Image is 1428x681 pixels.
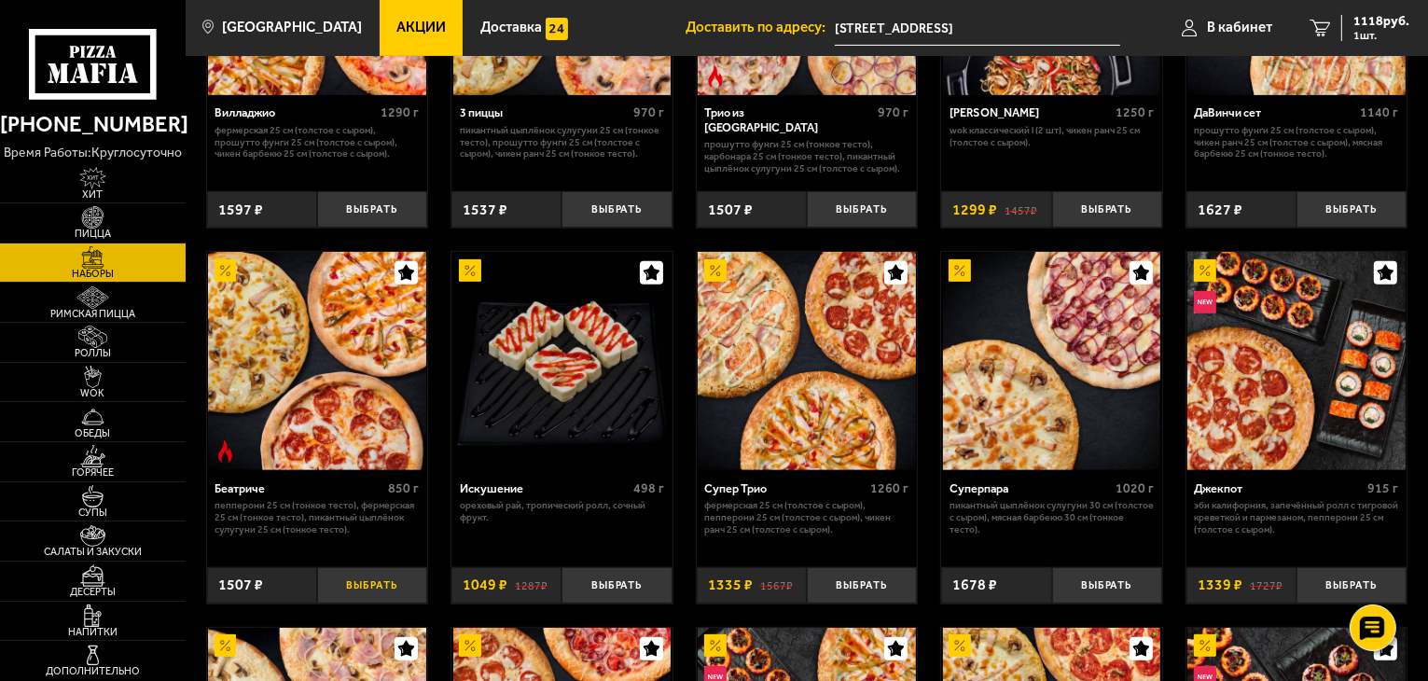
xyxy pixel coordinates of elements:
[388,480,419,496] span: 850 г
[451,252,672,470] a: АкционныйИскушение
[1296,191,1407,228] button: Выбрать
[760,577,793,592] s: 1567 ₽
[950,481,1111,495] div: Суперпара
[708,577,753,592] span: 1335 ₽
[704,634,727,657] img: Акционный
[704,65,727,88] img: Острое блюдо
[1194,291,1216,313] img: Новинка
[1296,567,1407,604] button: Выбрать
[950,125,1154,149] p: Wok классический L (2 шт), Чикен Ранч 25 см (толстое с сыром).
[949,259,971,282] img: Акционный
[463,577,507,592] span: 1049 ₽
[1116,104,1154,120] span: 1250 г
[480,21,542,35] span: Доставка
[943,252,1161,470] img: Суперпара
[704,105,873,134] div: Трио из [GEOGRAPHIC_DATA]
[704,139,908,174] p: Прошутто Фунги 25 см (тонкое тесто), Карбонара 25 см (тонкое тесто), Пикантный цыплёнок сулугуни ...
[704,259,727,282] img: Акционный
[1361,104,1399,120] span: 1140 г
[459,259,481,282] img: Акционный
[460,125,664,160] p: Пикантный цыплёнок сулугуни 25 см (тонкое тесто), Прошутто Фунги 25 см (толстое с сыром), Чикен Р...
[1353,30,1409,41] span: 1 шт.
[396,21,446,35] span: Акции
[949,634,971,657] img: Акционный
[633,480,664,496] span: 498 г
[952,202,997,217] span: 1299 ₽
[215,105,376,119] div: Вилладжио
[207,252,428,470] a: АкционныйОстрое блюдоБеатриче
[1198,577,1242,592] span: 1339 ₽
[561,191,672,228] button: Выбрать
[950,500,1154,535] p: Пикантный цыплёнок сулугуни 30 см (толстое с сыром), Мясная Барбекю 30 см (тонкое тесто).
[215,259,237,282] img: Акционный
[459,634,481,657] img: Акционный
[1368,480,1399,496] span: 915 г
[835,11,1120,46] input: Ваш адрес доставки
[222,21,362,35] span: [GEOGRAPHIC_DATA]
[1052,191,1162,228] button: Выбрать
[941,252,1162,470] a: АкционныйСуперпара
[215,500,419,535] p: Пепперони 25 см (тонкое тесто), Фермерская 25 см (тонкое тесто), Пикантный цыплёнок сулугуни 25 с...
[835,11,1120,46] span: Московский проспект, 66
[1187,252,1406,470] img: Джекпот
[215,125,419,160] p: Фермерская 25 см (толстое с сыром), Прошутто Фунги 25 см (толстое с сыром), Чикен Барбекю 25 см (...
[1194,125,1398,160] p: Прошутто Фунги 25 см (толстое с сыром), Чикен Ранч 25 см (толстое с сыром), Мясная Барбекю 25 см ...
[1186,252,1407,470] a: АкционныйНовинкаДжекпот
[208,252,426,470] img: Беатриче
[698,252,916,470] img: Супер Трио
[317,191,427,228] button: Выбрать
[317,567,427,604] button: Выбрать
[686,21,835,35] span: Доставить по адресу:
[546,18,568,40] img: 15daf4d41897b9f0e9f617042186c801.svg
[1194,634,1216,657] img: Акционный
[1116,480,1154,496] span: 1020 г
[1207,21,1272,35] span: В кабинет
[215,481,383,495] div: Беатриче
[1198,202,1242,217] span: 1627 ₽
[697,252,918,470] a: АкционныйСупер Трио
[879,104,909,120] span: 970 г
[704,500,908,535] p: Фермерская 25 см (толстое с сыром), Пепперони 25 см (толстое с сыром), Чикен Ранч 25 см (толстое ...
[871,480,909,496] span: 1260 г
[1194,481,1363,495] div: Джекпот
[1052,567,1162,604] button: Выбрать
[215,634,237,657] img: Акционный
[218,202,263,217] span: 1597 ₽
[1250,577,1282,592] s: 1727 ₽
[952,577,997,592] span: 1678 ₽
[704,481,866,495] div: Супер Трио
[950,105,1111,119] div: [PERSON_NAME]
[633,104,664,120] span: 970 г
[1194,105,1355,119] div: ДаВинчи сет
[460,105,629,119] div: 3 пиццы
[453,252,672,470] img: Искушение
[807,191,917,228] button: Выбрать
[381,104,419,120] span: 1290 г
[1353,15,1409,28] span: 1118 руб.
[561,567,672,604] button: Выбрать
[1194,259,1216,282] img: Акционный
[515,577,548,592] s: 1287 ₽
[1005,202,1037,217] s: 1457 ₽
[463,202,507,217] span: 1537 ₽
[1194,500,1398,535] p: Эби Калифорния, Запечённый ролл с тигровой креветкой и пармезаном, Пепперони 25 см (толстое с сыр...
[460,481,629,495] div: Искушение
[807,567,917,604] button: Выбрать
[218,577,263,592] span: 1507 ₽
[708,202,753,217] span: 1507 ₽
[215,440,237,463] img: Острое блюдо
[460,500,664,524] p: Ореховый рай, Тропический ролл, Сочный фрукт.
